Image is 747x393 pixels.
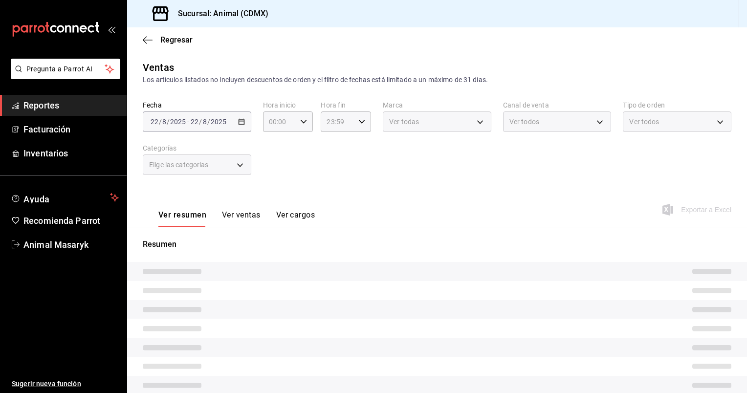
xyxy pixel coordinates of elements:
span: Ver todos [509,117,539,127]
button: Ver resumen [158,210,206,227]
span: - [187,118,189,126]
span: / [207,118,210,126]
label: Hora inicio [263,102,313,109]
button: Pregunta a Parrot AI [11,59,120,79]
span: / [167,118,170,126]
a: Pregunta a Parrot AI [7,71,120,81]
span: Ver todos [629,117,659,127]
div: Ventas [143,60,174,75]
input: -- [202,118,207,126]
label: Canal de venta [503,102,612,109]
span: Ver todas [389,117,419,127]
div: navigation tabs [158,210,315,227]
span: Recomienda Parrot [23,214,119,227]
span: Regresar [160,35,193,44]
span: Facturación [23,123,119,136]
span: Elige las categorías [149,160,209,170]
input: -- [190,118,199,126]
label: Categorías [143,145,251,152]
div: Los artículos listados no incluyen descuentos de orden y el filtro de fechas está limitado a un m... [143,75,731,85]
label: Tipo de orden [623,102,731,109]
label: Marca [383,102,491,109]
span: Inventarios [23,147,119,160]
span: Animal Masaryk [23,238,119,251]
input: -- [162,118,167,126]
span: Pregunta a Parrot AI [26,64,105,74]
button: Ver cargos [276,210,315,227]
input: ---- [170,118,186,126]
span: / [159,118,162,126]
label: Hora fin [321,102,371,109]
span: Ayuda [23,192,106,203]
button: Ver ventas [222,210,261,227]
p: Resumen [143,239,731,250]
span: / [199,118,202,126]
input: ---- [210,118,227,126]
span: Sugerir nueva función [12,379,119,389]
button: Regresar [143,35,193,44]
h3: Sucursal: Animal (CDMX) [170,8,268,20]
input: -- [150,118,159,126]
label: Fecha [143,102,251,109]
span: Reportes [23,99,119,112]
button: open_drawer_menu [108,25,115,33]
